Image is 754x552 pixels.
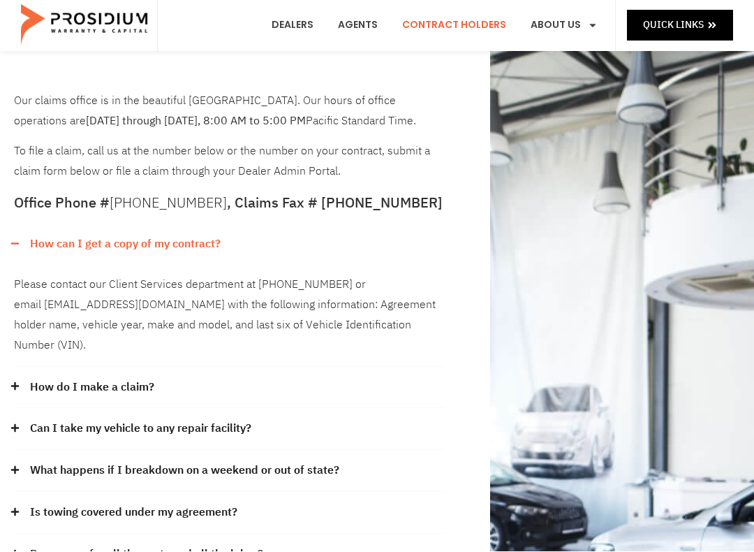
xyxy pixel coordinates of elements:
[14,92,444,132] p: Our claims office is in the beautiful [GEOGRAPHIC_DATA]. Our hours of office operations are Pacif...
[86,113,306,130] b: [DATE] through [DATE], 8:00 AM to 5:00 PM
[30,419,251,440] a: Can I take my vehicle to any repair facility?
[30,235,221,255] a: How can I get a copy of my contract?
[110,193,227,214] a: [PHONE_NUMBER]
[14,409,444,451] div: Can I take my vehicle to any repair facility?
[643,17,704,34] span: Quick Links
[14,493,444,535] div: Is towing covered under my agreement?
[14,196,444,210] h5: Office Phone # , Claims Fax # [PHONE_NUMBER]
[14,224,444,266] div: How can I get a copy of my contract?
[14,451,444,493] div: What happens if I breakdown on a weekend or out of state?
[30,503,237,523] a: Is towing covered under my agreement?
[14,265,444,367] div: How can I get a copy of my contract?
[30,461,339,481] a: What happens if I breakdown on a weekend or out of state?
[30,378,154,398] a: How do I make a claim?
[627,10,733,41] a: Quick Links
[14,92,444,182] div: To file a claim, call us at the number below or the number on your contract, submit a claim form ...
[14,368,444,409] div: How do I make a claim?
